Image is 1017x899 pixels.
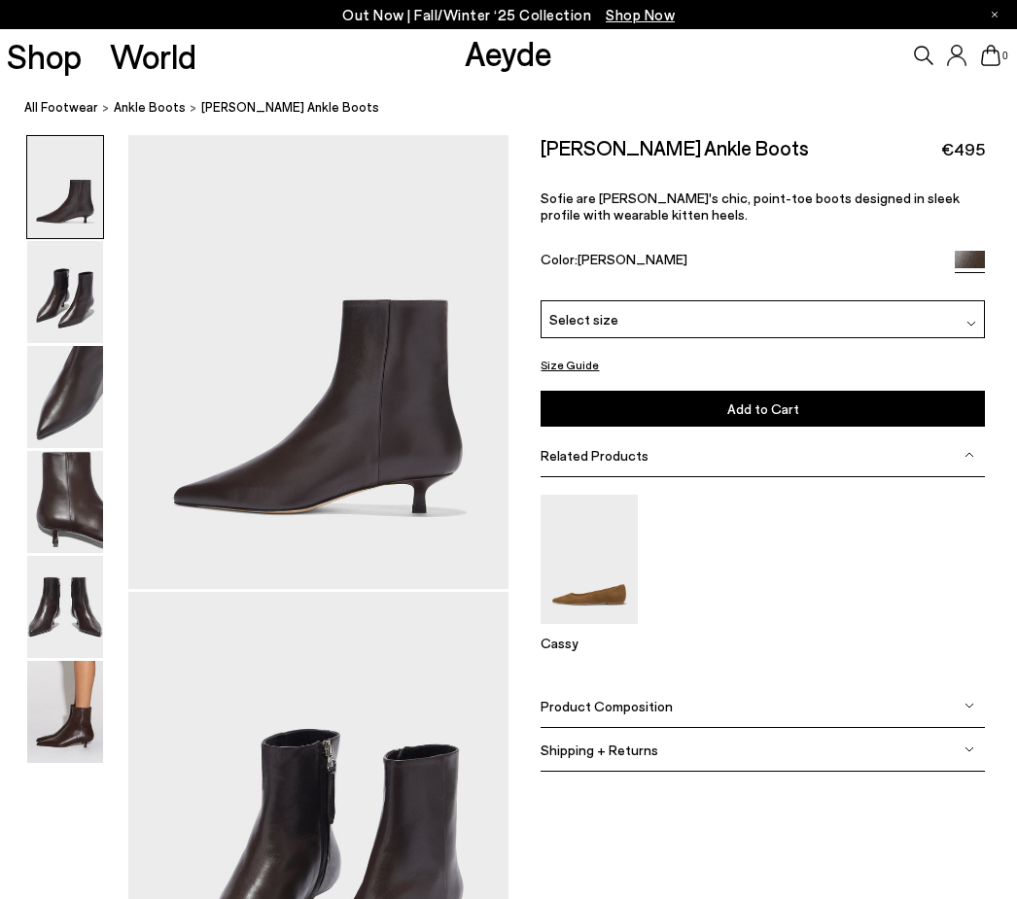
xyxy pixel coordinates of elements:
button: Add to Cart [541,391,984,427]
a: Cassy Pointed-Toe Suede Flats Cassy [541,610,638,651]
span: ankle boots [114,99,186,115]
img: Cassy Pointed-Toe Suede Flats [541,495,638,624]
nav: breadcrumb [24,82,1017,135]
img: svg%3E [964,451,974,461]
a: Aeyde [465,32,552,73]
span: Shipping + Returns [541,742,658,758]
span: €495 [941,137,985,161]
p: Sofie are [PERSON_NAME]'s chic, point-toe boots designed in sleek profile with wearable kitten he... [541,190,984,223]
div: Color: [541,251,940,273]
span: Product Composition [541,698,673,714]
img: Sofie Leather Ankle Boots - Image 3 [27,346,103,448]
button: Size Guide [541,353,599,377]
a: World [110,39,196,73]
span: Add to Cart [727,400,799,417]
span: 0 [1000,51,1010,61]
span: Navigate to /collections/new-in [606,6,675,23]
img: svg%3E [964,744,974,754]
img: Sofie Leather Ankle Boots - Image 1 [27,136,103,238]
p: Cassy [541,635,638,651]
h2: [PERSON_NAME] Ankle Boots [541,135,809,159]
p: Out Now | Fall/Winter ‘25 Collection [342,3,675,27]
span: [PERSON_NAME] [578,251,687,267]
span: Related Products [541,447,649,464]
span: [PERSON_NAME] Ankle Boots [201,97,379,118]
img: Sofie Leather Ankle Boots - Image 4 [27,451,103,553]
img: svg%3E [964,701,974,710]
a: Shop [7,39,82,73]
img: Sofie Leather Ankle Boots - Image 5 [27,556,103,658]
img: Sofie Leather Ankle Boots - Image 6 [27,661,103,763]
img: Sofie Leather Ankle Boots - Image 2 [27,241,103,343]
img: svg%3E [966,319,976,328]
a: 0 [981,45,1000,66]
a: All Footwear [24,97,98,118]
a: ankle boots [114,97,186,118]
span: Select size [549,310,618,330]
